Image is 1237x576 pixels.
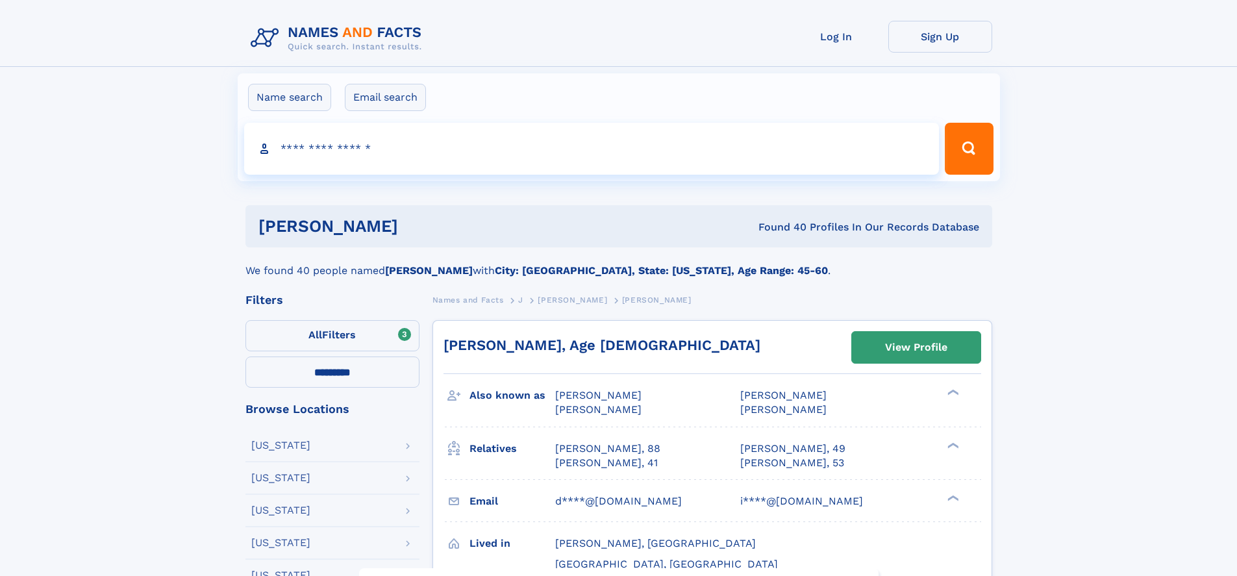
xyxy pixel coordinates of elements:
[538,292,607,308] a: [PERSON_NAME]
[245,294,419,306] div: Filters
[345,84,426,111] label: Email search
[518,292,523,308] a: J
[555,537,756,549] span: [PERSON_NAME], [GEOGRAPHIC_DATA]
[944,388,960,397] div: ❯
[469,438,555,460] h3: Relatives
[555,456,658,470] a: [PERSON_NAME], 41
[444,337,760,353] a: [PERSON_NAME], Age [DEMOGRAPHIC_DATA]
[578,220,979,234] div: Found 40 Profiles In Our Records Database
[432,292,504,308] a: Names and Facts
[245,21,432,56] img: Logo Names and Facts
[555,403,642,416] span: [PERSON_NAME]
[945,123,993,175] button: Search Button
[245,403,419,415] div: Browse Locations
[251,440,310,451] div: [US_STATE]
[852,332,981,363] a: View Profile
[555,442,660,456] a: [PERSON_NAME], 88
[740,403,827,416] span: [PERSON_NAME]
[244,123,940,175] input: search input
[469,384,555,407] h3: Also known as
[469,532,555,555] h3: Lived in
[740,456,844,470] a: [PERSON_NAME], 53
[622,295,692,305] span: [PERSON_NAME]
[245,320,419,351] label: Filters
[248,84,331,111] label: Name search
[251,473,310,483] div: [US_STATE]
[555,558,778,570] span: [GEOGRAPHIC_DATA], [GEOGRAPHIC_DATA]
[308,329,322,341] span: All
[555,389,642,401] span: [PERSON_NAME]
[944,441,960,449] div: ❯
[251,538,310,548] div: [US_STATE]
[495,264,828,277] b: City: [GEOGRAPHIC_DATA], State: [US_STATE], Age Range: 45-60
[518,295,523,305] span: J
[740,442,845,456] a: [PERSON_NAME], 49
[740,389,827,401] span: [PERSON_NAME]
[258,218,579,234] h1: [PERSON_NAME]
[885,332,947,362] div: View Profile
[251,505,310,516] div: [US_STATE]
[385,264,473,277] b: [PERSON_NAME]
[888,21,992,53] a: Sign Up
[944,494,960,502] div: ❯
[245,247,992,279] div: We found 40 people named with .
[469,490,555,512] h3: Email
[784,21,888,53] a: Log In
[538,295,607,305] span: [PERSON_NAME]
